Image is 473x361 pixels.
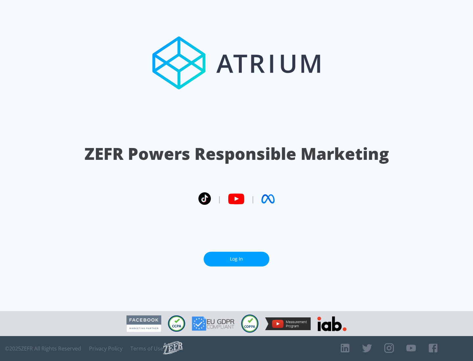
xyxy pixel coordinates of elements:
a: Terms of Use [130,345,163,352]
a: Log In [204,252,269,266]
img: YouTube Measurement Program [265,317,311,330]
span: | [217,194,221,204]
img: IAB [317,316,347,331]
img: GDPR Compliant [192,316,235,331]
img: COPPA Compliant [241,314,259,333]
a: Privacy Policy [89,345,123,352]
span: | [251,194,255,204]
img: CCPA Compliant [168,315,185,332]
img: Facebook Marketing Partner [126,315,161,332]
span: © 2025 ZEFR All Rights Reserved [5,345,81,352]
h1: ZEFR Powers Responsible Marketing [84,142,389,165]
